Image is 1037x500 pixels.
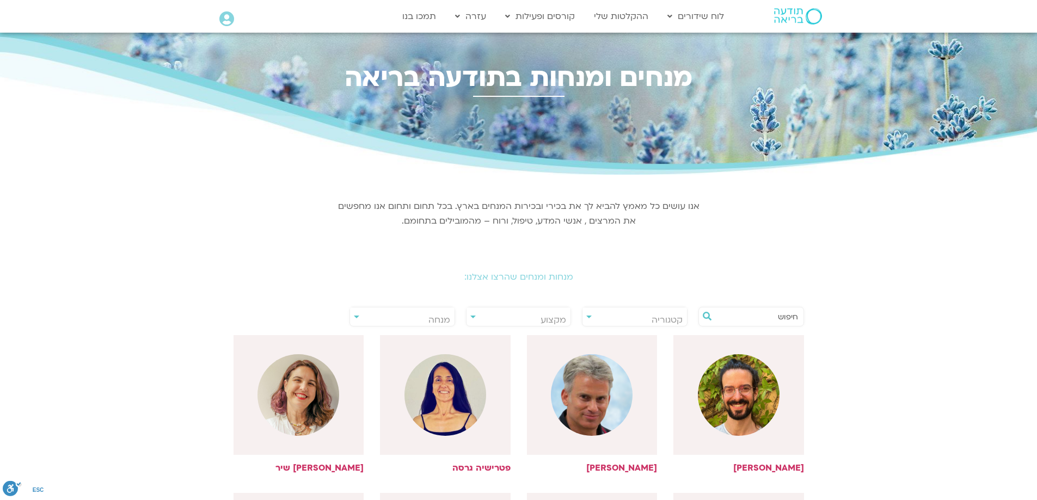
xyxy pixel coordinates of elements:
img: WhatsApp-Image-2025-07-12-at-16.43.23.jpeg [404,354,486,436]
a: [PERSON_NAME] שיר [234,335,364,473]
a: ההקלטות שלי [588,6,654,27]
a: [PERSON_NAME] [527,335,658,473]
h6: פטרישיה גרסה [380,463,511,473]
span: מנחה [428,314,450,326]
img: %D7%A9%D7%92%D7%91-%D7%94%D7%95%D7%A8%D7%95%D7%91%D7%99%D7%A5.jpg [698,354,780,436]
span: קטגוריה [652,314,683,326]
a: לוח שידורים [662,6,729,27]
h6: [PERSON_NAME] [527,463,658,473]
a: עזרה [450,6,492,27]
h2: מנחות ומנחים שהרצו אצלנו: [214,272,824,282]
p: אנו עושים כל מאמץ להביא לך את בכירי ובכירות המנחים בארץ. בכל תחום ותחום אנו מחפשים את המרצים , אנ... [336,199,701,229]
img: %D7%A2%D7%A0%D7%91%D7%A8-%D7%91%D7%A8-%D7%A7%D7%9E%D7%94.png [551,354,633,436]
span: מקצוע [541,314,566,326]
img: תודעה בריאה [774,8,822,24]
h6: [PERSON_NAME] [673,463,804,473]
a: קורסים ופעילות [500,6,580,27]
h6: [PERSON_NAME] שיר [234,463,364,473]
input: חיפוש [715,307,798,326]
a: [PERSON_NAME] [673,335,804,473]
a: תמכו בנו [397,6,441,27]
a: פטרישיה גרסה [380,335,511,473]
h2: מנחים ומנחות בתודעה בריאה [214,63,824,92]
img: %D7%93%D7%A7%D7%9C%D7%94-%D7%A9%D7%99%D7%A8-%D7%A2%D7%9E%D7%95%D7%93-%D7%9E%D7%A8%D7%A6%D7%94.jpeg [257,354,339,436]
